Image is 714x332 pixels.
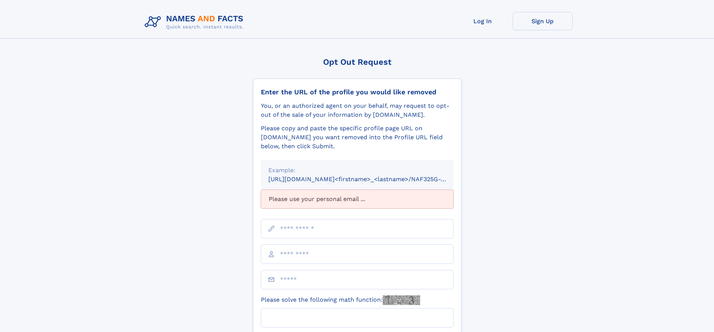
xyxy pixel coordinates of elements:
div: You, or an authorized agent on your behalf, may request to opt-out of the sale of your informatio... [261,101,454,119]
div: Opt Out Request [253,57,461,67]
label: Please solve the following math function: [261,295,420,305]
div: Enter the URL of the profile you would like removed [261,88,454,96]
div: Please copy and paste the specific profile page URL on [DOMAIN_NAME] you want removed into the Pr... [261,124,454,151]
div: Example: [268,166,446,175]
small: [URL][DOMAIN_NAME]<firstname>_<lastname>/NAF325G-xxxxxxxx [268,176,468,183]
a: Sign Up [513,12,573,30]
img: Logo Names and Facts [142,12,250,32]
a: Log In [453,12,513,30]
div: Please use your personal email ... [261,190,454,208]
